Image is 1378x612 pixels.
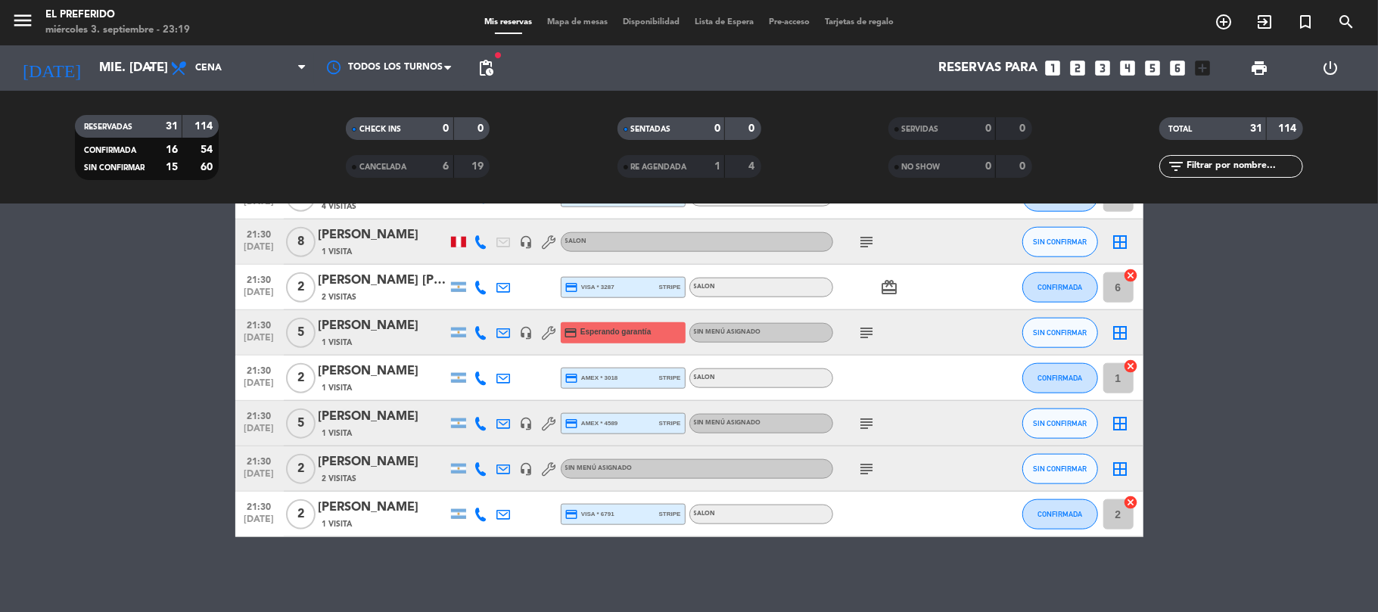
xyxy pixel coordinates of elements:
i: subject [858,460,876,478]
div: [PERSON_NAME] [319,498,447,517]
div: [PERSON_NAME] [PERSON_NAME] [319,271,447,290]
span: SENTADAS [631,126,671,133]
span: SIN CONFIRMAR [1033,419,1087,427]
strong: 0 [985,161,991,172]
i: subject [858,233,876,251]
i: credit_card [565,508,579,521]
strong: 0 [1019,123,1028,134]
span: SIN CONFIRMAR [1033,328,1087,337]
strong: 6 [443,161,449,172]
span: 2 [286,454,316,484]
span: CONFIRMADA [1037,283,1082,291]
div: [PERSON_NAME] [319,452,447,472]
i: border_all [1112,324,1130,342]
button: SIN CONFIRMAR [1022,318,1098,348]
i: looks_4 [1118,58,1138,78]
span: [DATE] [241,197,278,214]
span: TOTAL [1168,126,1192,133]
input: Filtrar por nombre... [1185,158,1302,175]
i: looks_3 [1093,58,1113,78]
span: SIN CONFIRMAR [84,164,145,172]
span: Cena [195,63,222,73]
button: SIN CONFIRMAR [1022,454,1098,484]
span: Mis reservas [477,18,540,26]
i: menu [11,9,34,32]
span: visa * 6791 [565,508,614,521]
i: headset_mic [520,326,533,340]
i: subject [858,415,876,433]
i: looks_two [1068,58,1088,78]
strong: 0 [985,123,991,134]
strong: 54 [201,144,216,155]
span: amex * 3018 [565,371,618,385]
strong: 0 [477,123,487,134]
button: menu [11,9,34,37]
span: stripe [659,509,681,519]
div: [PERSON_NAME] [319,225,447,245]
span: 21:30 [241,270,278,287]
span: Lista de Espera [687,18,761,26]
div: [PERSON_NAME] [319,362,447,381]
span: RESERVADAS [84,123,132,131]
span: 5 [286,409,316,439]
i: looks_one [1044,58,1063,78]
i: add_box [1193,58,1213,78]
span: 2 Visitas [322,291,357,303]
span: SALON [565,238,587,244]
strong: 31 [1250,123,1262,134]
span: Tarjetas de regalo [817,18,901,26]
strong: 1 [714,161,720,172]
span: CONFIRMADA [1037,510,1082,518]
span: 21:30 [241,452,278,469]
strong: 0 [1019,161,1028,172]
strong: 16 [166,144,178,155]
span: 5 [286,318,316,348]
span: SIN CONFIRMAR [1033,464,1087,473]
i: card_giftcard [881,278,899,297]
i: power_settings_new [1322,59,1340,77]
span: Sin menú asignado [694,329,761,335]
strong: 114 [194,121,216,132]
span: Sin menú asignado [694,420,761,426]
span: RE AGENDADA [631,163,687,171]
strong: 31 [166,121,178,132]
i: filter_list [1167,157,1185,176]
i: credit_card [565,326,578,340]
div: [PERSON_NAME] [319,316,447,336]
i: headset_mic [520,417,533,430]
i: border_all [1112,460,1130,478]
span: amex * 4589 [565,417,618,430]
i: exit_to_app [1255,13,1274,31]
span: [DATE] [241,469,278,486]
div: LOG OUT [1295,45,1367,91]
span: 1 Visita [322,427,353,440]
span: 2 [286,272,316,303]
strong: 114 [1278,123,1299,134]
i: arrow_drop_down [141,59,159,77]
span: Disponibilidad [615,18,687,26]
strong: 15 [166,162,178,172]
span: CHECK INS [359,126,401,133]
button: SIN CONFIRMAR [1022,409,1098,439]
strong: 0 [748,123,757,134]
span: [DATE] [241,333,278,350]
span: [DATE] [241,287,278,305]
div: El Preferido [45,8,190,23]
span: [DATE] [241,378,278,396]
button: CONFIRMADA [1022,499,1098,530]
span: [DATE] [241,424,278,441]
div: [PERSON_NAME] [319,407,447,427]
i: add_circle_outline [1215,13,1233,31]
span: SALON [694,511,716,517]
span: fiber_manual_record [493,51,502,60]
i: search [1337,13,1355,31]
span: 1 Visita [322,382,353,394]
i: cancel [1124,268,1139,283]
button: CONFIRMADA [1022,363,1098,393]
span: pending_actions [477,59,495,77]
span: Mapa de mesas [540,18,615,26]
span: [DATE] [241,514,278,532]
span: 1 Visita [322,246,353,258]
span: SALON [694,284,716,290]
span: 2 Visitas [322,473,357,485]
